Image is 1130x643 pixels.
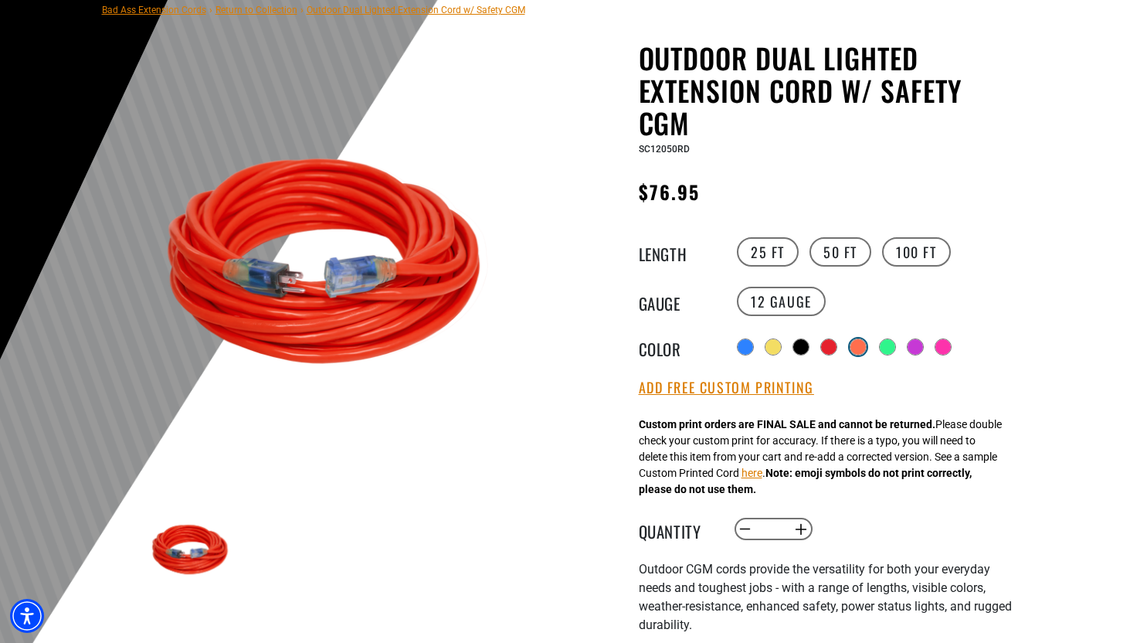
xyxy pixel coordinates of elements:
[639,42,1017,139] h1: Outdoor Dual Lighted Extension Cord w/ Safety CGM
[148,81,520,454] img: Red
[737,237,799,267] label: 25 FT
[307,5,525,15] span: Outdoor Dual Lighted Extension Cord w/ Safety CGM
[809,237,871,267] label: 50 FT
[639,417,1002,498] div: Please double check your custom print for accuracy. If there is a typo, you will need to delete t...
[639,562,1012,632] span: Outdoor CGM cords provide the versatility for both your everyday needs and toughest jobs - with a...
[209,5,212,15] span: ›
[639,242,716,262] legend: Length
[737,287,826,316] label: 12 Gauge
[639,144,690,155] span: SC12050RD
[148,506,237,596] img: Red
[300,5,304,15] span: ›
[639,379,814,396] button: Add Free Custom Printing
[102,5,206,15] a: Bad Ass Extension Cords
[215,5,297,15] a: Return to Collection
[639,467,972,495] strong: Note: emoji symbols do not print correctly, please do not use them.
[639,418,935,430] strong: Custom print orders are FINAL SALE and cannot be returned.
[639,291,716,311] legend: Gauge
[741,465,762,481] button: here
[10,599,44,633] div: Accessibility Menu
[639,519,716,539] label: Quantity
[639,337,716,357] legend: Color
[639,178,700,206] span: $76.95
[882,237,951,267] label: 100 FT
